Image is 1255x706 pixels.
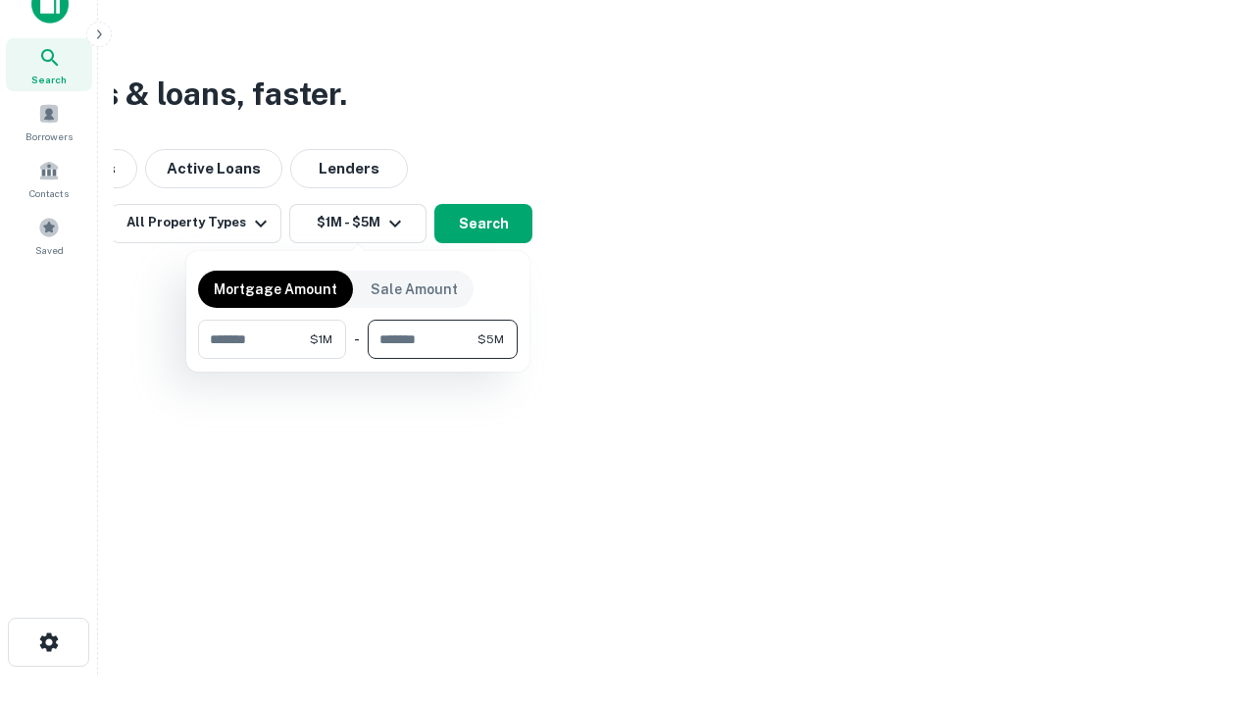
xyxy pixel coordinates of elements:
[354,320,360,359] div: -
[214,278,337,300] p: Mortgage Amount
[310,330,332,348] span: $1M
[371,278,458,300] p: Sale Amount
[1157,549,1255,643] iframe: Chat Widget
[477,330,504,348] span: $5M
